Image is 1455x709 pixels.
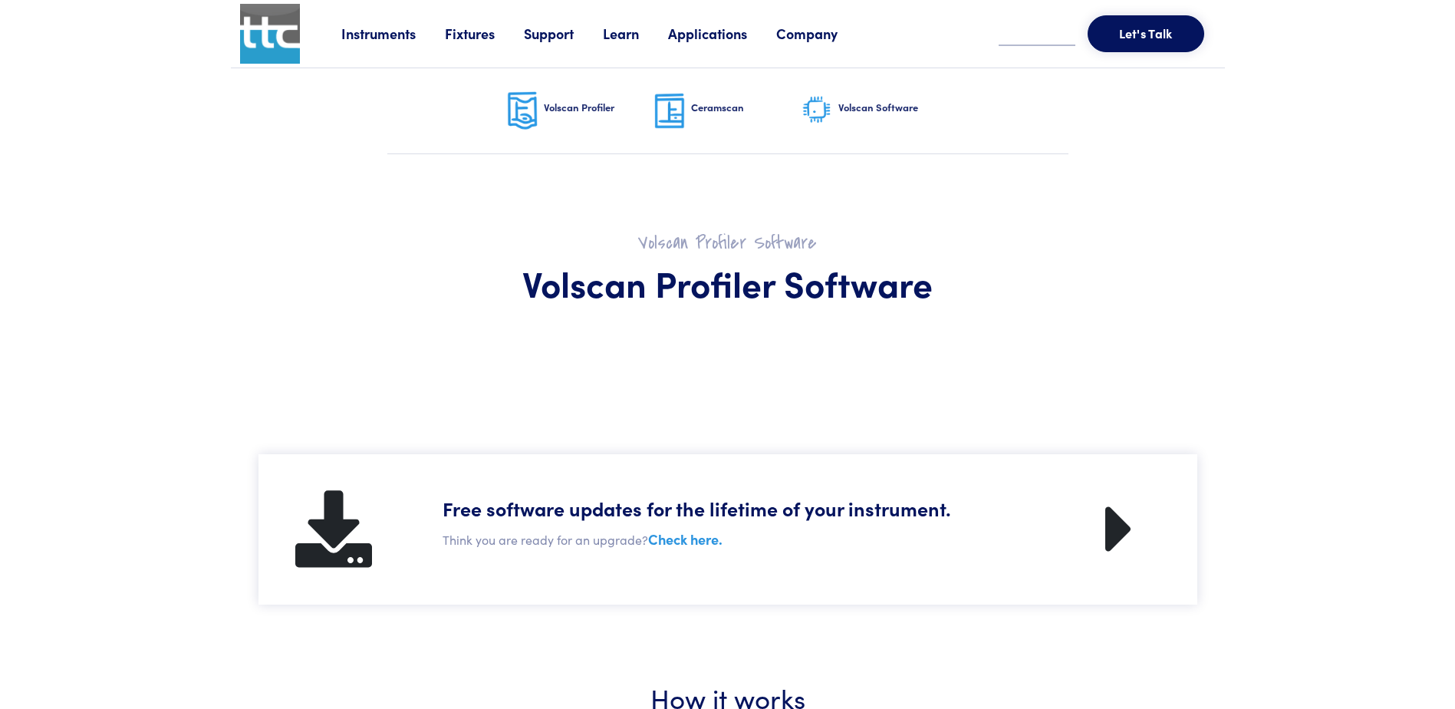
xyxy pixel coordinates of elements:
[603,24,668,43] a: Learn
[668,24,776,43] a: Applications
[648,529,723,549] a: Check here.
[443,495,1013,522] h5: Free software updates for the lifetime of your instrument.
[654,93,685,129] img: ceramscan-nav.png
[776,24,867,43] a: Company
[654,68,802,153] a: Ceramscan
[338,231,1118,255] h2: Volscan Profiler Software
[338,261,1118,305] h1: Volscan Profiler Software
[443,528,1013,551] p: Think you are ready for an upgrade?
[341,24,445,43] a: Instruments
[802,68,949,153] a: Volscan Software
[240,4,300,64] img: ttc_logo_1x1_v1.0.png
[507,68,654,153] a: Volscan Profiler
[691,101,802,114] h6: Ceramscan
[802,94,832,127] img: software-graphic.png
[1088,15,1204,52] button: Let's Talk
[544,101,654,114] h6: Volscan Profiler
[445,24,524,43] a: Fixtures
[524,24,603,43] a: Support
[838,101,949,114] h6: Volscan Software
[507,91,538,130] img: volscan-nav.png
